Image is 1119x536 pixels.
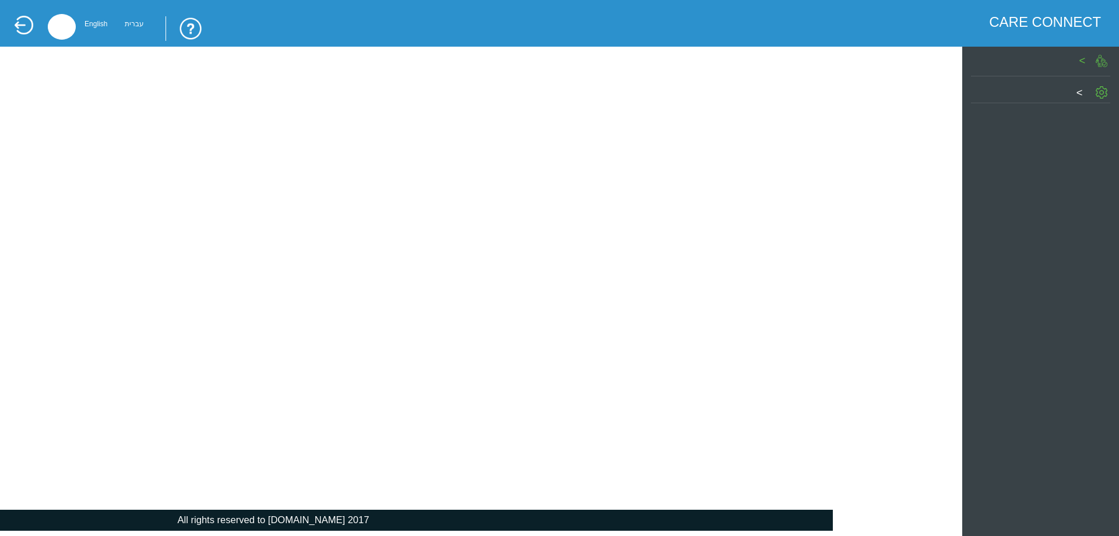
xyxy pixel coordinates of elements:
img: PatientGIcon.png [1096,55,1107,67]
label: > [1079,54,1086,66]
div: עברית [125,23,144,26]
div: CARE CONNECT [989,14,1101,30]
img: SettingGIcon.png [1096,86,1107,99]
img: trainingUsingSystem.png [166,16,203,41]
div: English [85,23,107,26]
